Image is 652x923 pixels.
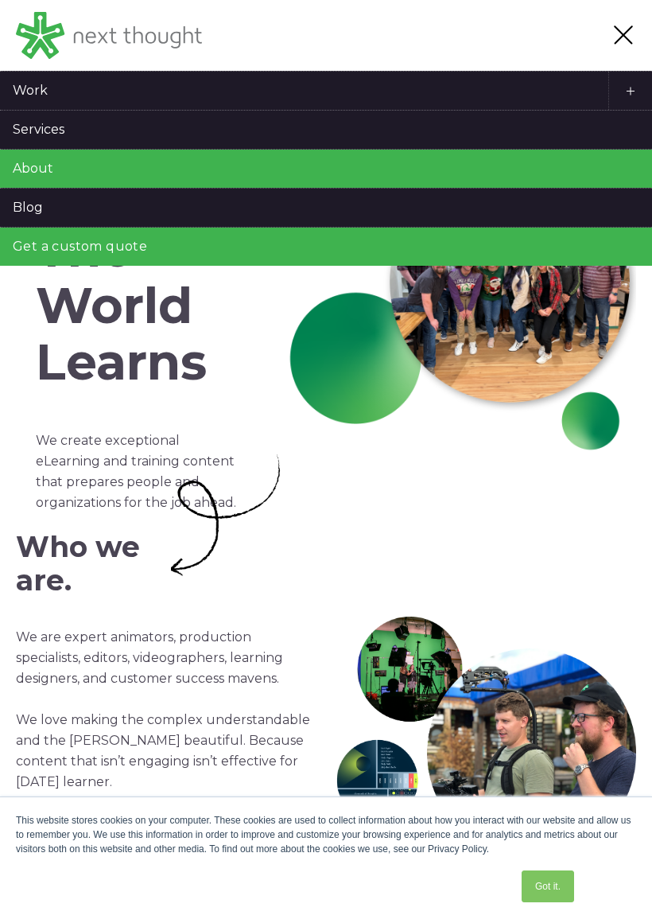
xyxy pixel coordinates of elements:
img: Pictures opt 2 [335,617,636,858]
img: NTGroup [285,162,636,454]
span: We create exceptional eLearning and training content that prepares people and organizations for t... [36,433,236,510]
span: We are expert animators, production specialists, editors, videographers, learning designers, and ... [16,629,310,913]
div: This website stores cookies on your computer. These cookies are used to collect information about... [16,813,636,856]
img: LG - NextThought Logo [16,12,202,58]
button: Open Mobile Menu [611,26,636,45]
img: Arrow [171,454,282,576]
h2: Who we are. [16,531,162,597]
a: Got it. [522,870,574,902]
